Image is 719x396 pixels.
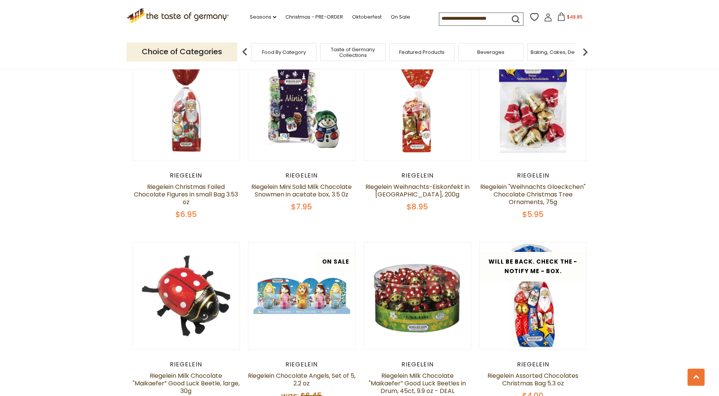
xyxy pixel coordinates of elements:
[407,201,428,212] span: $8.95
[133,242,240,350] img: Riegelein
[554,13,586,24] button: $48.85
[391,13,410,21] a: On Sale
[134,182,238,206] a: Riegelein Christmas Foiled Chocolate Figures in small Bag 3.53 oz
[522,209,544,220] span: $5.95
[132,172,240,179] div: Riegelein
[248,53,356,160] img: Riegelein
[251,182,352,199] a: Riegelein Mini Solid Milk Chocolate Snowmen in acetate box, 3.5 0z
[369,371,466,395] a: Riegelein Milk Chocolate "Maikaefer” Good Luck Beetles in Drum, 45ct, 9.9 oz - DEAL
[133,53,240,160] img: Riegelein
[479,242,587,350] img: Riegelein
[578,44,593,60] img: next arrow
[487,371,578,388] a: Riegelein Assorted Chocolates Christmas Bag 5.3 oz
[248,361,356,368] div: Riegelein
[291,201,312,212] span: $7.95
[531,49,589,55] a: Baking, Cakes, Desserts
[363,361,472,368] div: Riegelein
[364,242,471,350] img: Riegelein
[248,371,356,388] a: Riegelein Chocolate Angels, Set of 5, 2.2 oz
[248,172,356,179] div: Riegelein
[364,53,471,160] img: Riegelein
[365,182,470,199] a: Riegelein Weihnachts-Eiskonfekt in [GEOGRAPHIC_DATA], 200g
[479,172,587,179] div: Riegelein
[250,13,276,21] a: Seasons
[248,242,356,350] img: Riegelein
[132,361,240,368] div: Riegelein
[399,49,445,55] a: Featured Products
[262,49,306,55] a: Food By Category
[479,53,587,160] img: Riegelein
[479,361,587,368] div: Riegelein
[323,47,383,58] a: Taste of Germany Collections
[480,182,586,206] a: Riegelein "Weihnachts Gloeckchen" Chocolate Christmas Tree Ornaments, 75g
[363,172,472,179] div: Riegelein
[567,14,583,20] span: $48.85
[127,42,237,61] p: Choice of Categories
[237,44,252,60] img: previous arrow
[352,13,382,21] a: Oktoberfest
[477,49,504,55] a: Beverages
[285,13,343,21] a: Christmas - PRE-ORDER
[175,209,197,220] span: $6.95
[133,371,240,395] a: Riegelein Milk Chocolate "Maikaefer” Good Luck Beetle, large, 30g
